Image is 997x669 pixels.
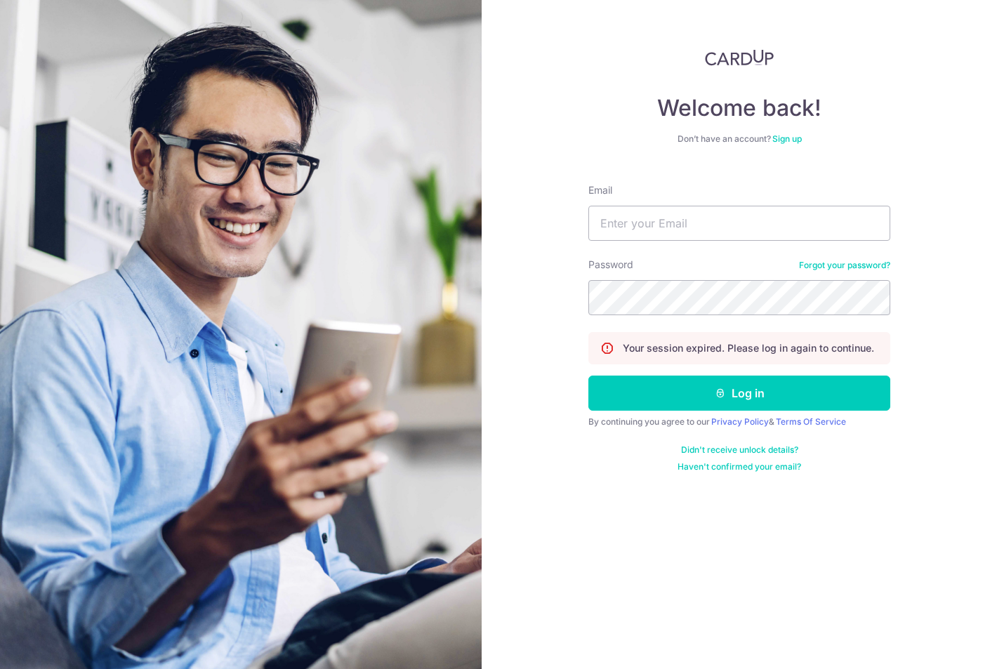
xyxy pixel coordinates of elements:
p: Your session expired. Please log in again to continue. [623,341,874,355]
a: Privacy Policy [711,416,769,427]
a: Didn't receive unlock details? [681,444,798,456]
a: Haven't confirmed your email? [678,461,801,472]
label: Password [588,258,633,272]
div: Don’t have an account? [588,133,890,145]
button: Log in [588,376,890,411]
input: Enter your Email [588,206,890,241]
img: CardUp Logo [705,49,774,66]
a: Terms Of Service [776,416,846,427]
a: Sign up [772,133,802,144]
a: Forgot your password? [799,260,890,271]
h4: Welcome back! [588,94,890,122]
label: Email [588,183,612,197]
div: By continuing you agree to our & [588,416,890,428]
